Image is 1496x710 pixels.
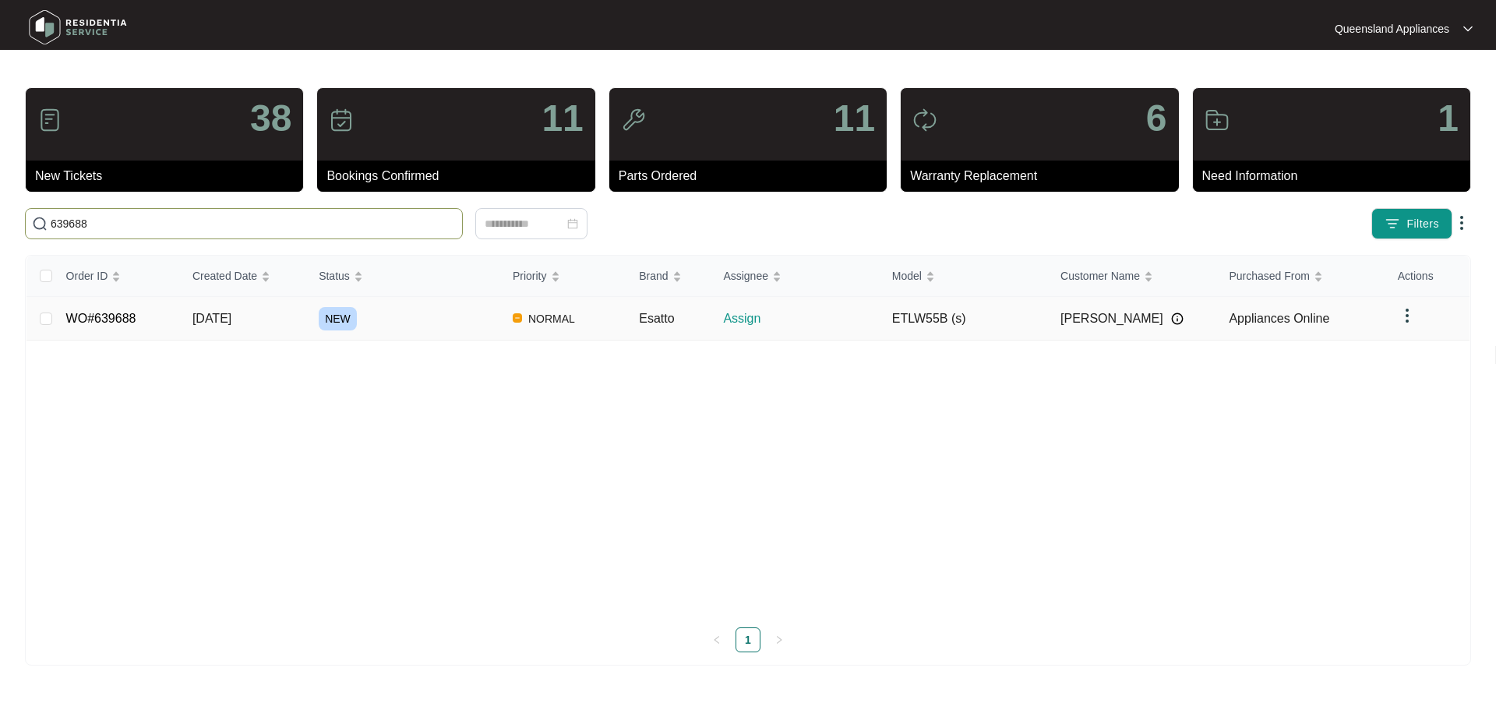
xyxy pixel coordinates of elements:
[306,256,500,297] th: Status
[767,627,792,652] li: Next Page
[180,256,306,297] th: Created Date
[23,4,132,51] img: residentia service logo
[319,307,357,330] span: NEW
[880,297,1048,341] td: ETLW55B (s)
[522,309,581,328] span: NORMAL
[542,100,583,137] p: 11
[912,108,937,132] img: icon
[834,100,875,137] p: 11
[892,267,922,284] span: Model
[880,256,1048,297] th: Model
[1385,256,1470,297] th: Actions
[32,216,48,231] img: search-icon
[736,627,760,652] li: 1
[712,635,722,645] span: left
[1406,216,1439,232] span: Filters
[626,256,711,297] th: Brand
[1385,216,1400,231] img: filter icon
[37,108,62,132] img: icon
[35,167,303,185] p: New Tickets
[1060,309,1163,328] span: [PERSON_NAME]
[1171,313,1184,325] img: Info icon
[513,267,547,284] span: Priority
[639,312,674,325] span: Esatto
[1202,167,1470,185] p: Need Information
[250,100,291,137] p: 38
[329,108,354,132] img: icon
[54,256,180,297] th: Order ID
[1371,208,1452,239] button: filter iconFilters
[767,627,792,652] button: right
[736,628,760,652] a: 1
[192,267,257,284] span: Created Date
[1335,21,1449,37] p: Queensland Appliances
[192,312,231,325] span: [DATE]
[723,309,879,328] p: Assign
[1216,256,1385,297] th: Purchased From
[513,313,522,323] img: Vercel Logo
[319,267,350,284] span: Status
[326,167,595,185] p: Bookings Confirmed
[1398,306,1417,325] img: dropdown arrow
[1205,108,1230,132] img: icon
[1438,100,1459,137] p: 1
[66,312,136,325] a: WO#639688
[1463,25,1473,33] img: dropdown arrow
[621,108,646,132] img: icon
[711,256,879,297] th: Assignee
[910,167,1178,185] p: Warranty Replacement
[66,267,108,284] span: Order ID
[639,267,668,284] span: Brand
[1146,100,1167,137] p: 6
[723,267,768,284] span: Assignee
[704,627,729,652] button: left
[1229,312,1329,325] span: Appliances Online
[51,215,456,232] input: Search by Order Id, Assignee Name, Customer Name, Brand and Model
[774,635,784,645] span: right
[704,627,729,652] li: Previous Page
[1452,214,1471,232] img: dropdown arrow
[1060,267,1140,284] span: Customer Name
[1229,267,1309,284] span: Purchased From
[1048,256,1216,297] th: Customer Name
[619,167,887,185] p: Parts Ordered
[500,256,626,297] th: Priority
